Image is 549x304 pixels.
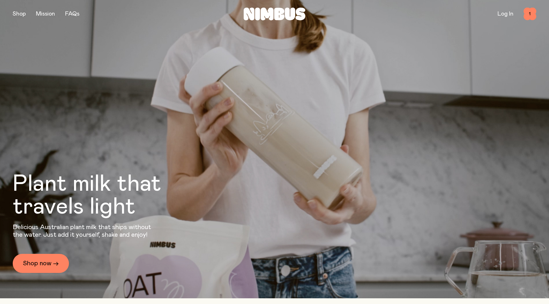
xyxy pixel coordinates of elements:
h1: Plant milk that travels light [13,173,196,218]
button: 1 [524,8,536,20]
p: Delicious Australian plant milk that ships without the water. Just add it yourself, shake and enjoy! [13,223,155,239]
a: FAQs [65,11,79,17]
a: Shop now → [13,254,69,273]
a: Mission [36,11,55,17]
a: Log In [498,11,513,17]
